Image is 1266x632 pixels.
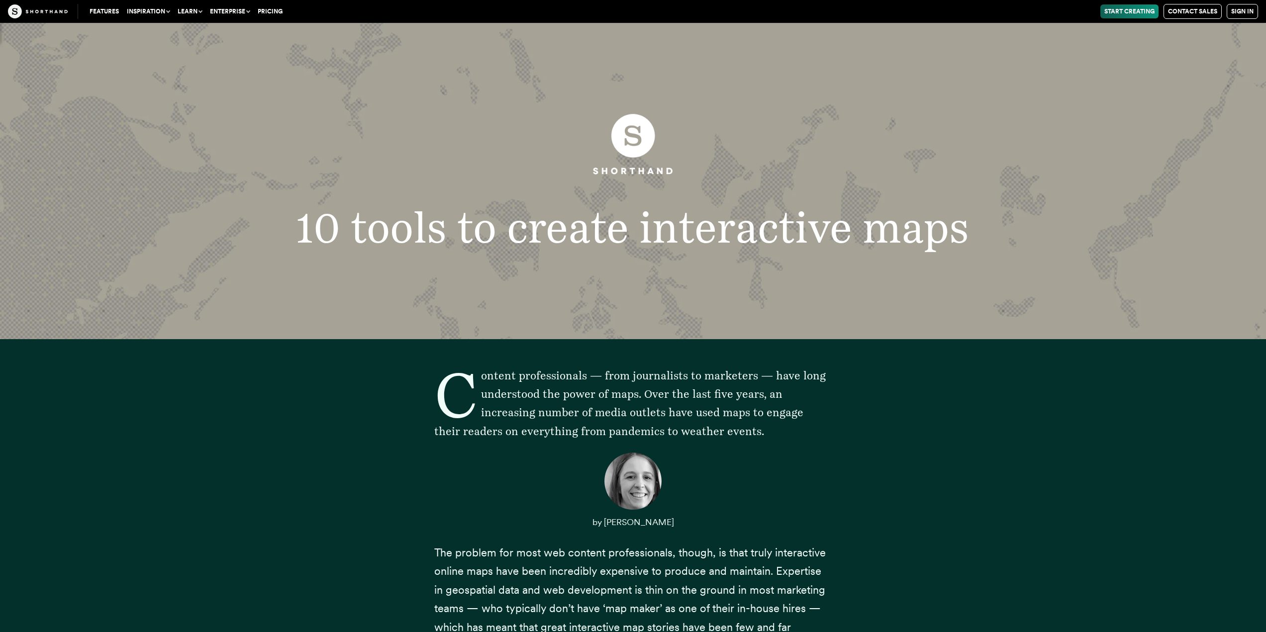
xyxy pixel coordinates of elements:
p: by [PERSON_NAME] [434,512,832,532]
img: The Craft [8,4,68,18]
span: Content professionals — from journalists to marketers — have long understood the power of maps. O... [434,369,826,438]
button: Inspiration [123,4,174,18]
button: Learn [174,4,206,18]
a: Sign in [1227,4,1258,19]
a: Features [86,4,123,18]
a: Start Creating [1100,4,1159,18]
a: Pricing [254,4,287,18]
a: Contact Sales [1164,4,1222,19]
button: Enterprise [206,4,254,18]
h1: 10 tools to create interactive maps [268,206,998,249]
